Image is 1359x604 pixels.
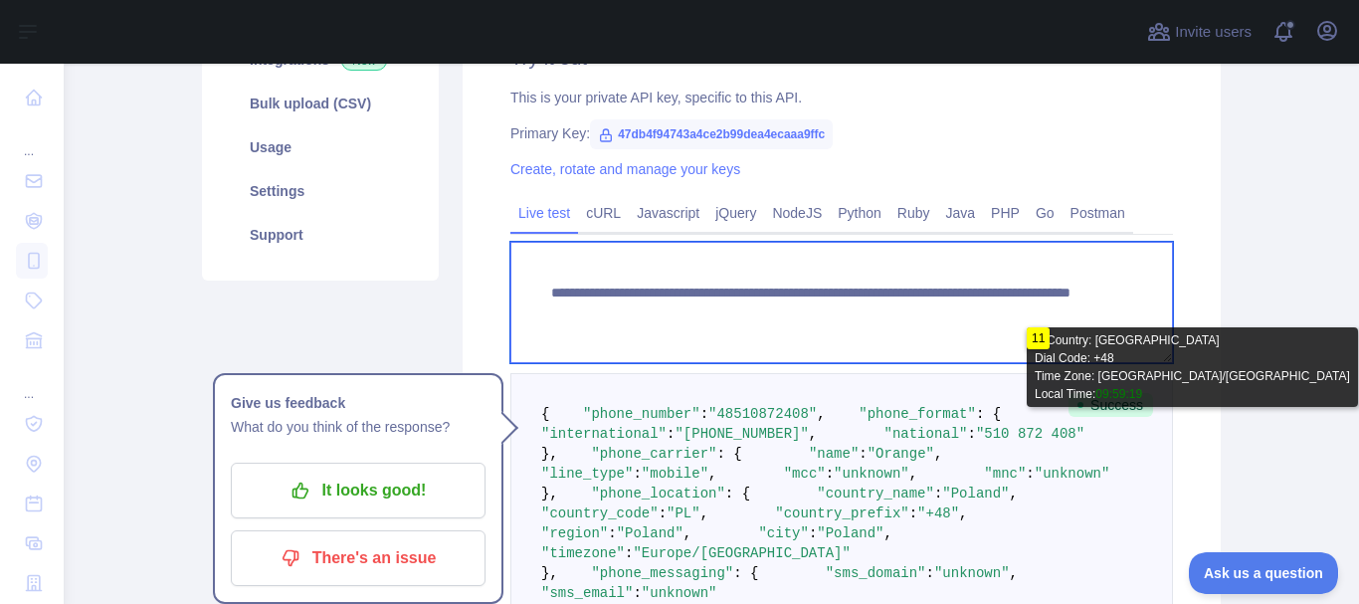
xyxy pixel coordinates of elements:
span: "48510872408" [708,406,817,422]
p: What do you think of the response? [231,415,485,439]
span: : [700,406,708,422]
span: "phone_messaging" [591,565,733,581]
a: Go [1028,197,1063,229]
span: "phone_number" [583,406,700,422]
span: : [934,486,942,502]
span: "country_prefix" [775,505,908,521]
p: There's an issue [246,541,471,575]
span: , [683,525,691,541]
a: Usage [226,125,415,169]
span: : [859,446,867,462]
a: Ruby [889,197,938,229]
span: : [809,525,817,541]
span: "Poland" [617,525,683,541]
span: , [1010,486,1018,502]
span: "sms_domain" [826,565,926,581]
span: 47db4f94743a4ce2b99dea4ecaaa9ffc [590,119,833,149]
span: , [884,525,892,541]
span: : { [725,486,750,502]
div: This is your private API key, specific to this API. [510,88,1173,107]
span: "sms_email" [541,585,633,601]
span: "unknown" [834,466,909,482]
span: : [608,525,616,541]
span: , [909,466,917,482]
button: It looks good! [231,463,485,518]
iframe: Toggle Customer Support [1189,552,1339,594]
span: "Poland" [817,525,883,541]
span: }, [541,565,558,581]
button: There's an issue [231,530,485,586]
span: "Europe/[GEOGRAPHIC_DATA]" [633,545,850,561]
span: "timezone" [541,545,625,561]
span: "mcc" [784,466,826,482]
span: : { [733,565,758,581]
a: Bulk upload (CSV) [226,82,415,125]
span: , [934,446,942,462]
span: "country_name" [817,486,934,502]
span: "country_code" [541,505,659,521]
span: "region" [541,525,608,541]
a: Create, rotate and manage your keys [510,161,740,177]
a: NodeJS [764,197,830,229]
span: : [625,545,633,561]
button: Invite users [1143,16,1256,48]
span: "line_type" [541,466,633,482]
span: , [1010,565,1018,581]
span: : [633,466,641,482]
span: : [633,585,641,601]
a: Python [830,197,889,229]
a: Live test [510,197,578,229]
div: ---Country: [GEOGRAPHIC_DATA] Dial Code: +48 Time Zone: [GEOGRAPHIC_DATA]/[GEOGRAPHIC_DATA] Local... [1027,327,1358,407]
span: , [959,505,967,521]
span: "name" [809,446,859,462]
div: ... [16,119,48,159]
div: ... [16,362,48,402]
span: "Orange" [868,446,934,462]
span: "mobile" [642,466,708,482]
a: Postman [1063,197,1133,229]
span: "PL" [667,505,700,521]
a: Java [938,197,984,229]
span: : [659,505,667,521]
span: , [817,406,825,422]
span: }, [541,446,558,462]
span: "510 872 408" [976,426,1084,442]
a: jQuery [707,197,764,229]
span: : [1026,466,1034,482]
span: , [700,505,708,521]
span: "phone_format" [859,406,976,422]
span: : [909,505,917,521]
span: "[PHONE_NUMBER]" [675,426,808,442]
p: It looks good! [246,474,471,507]
span: "unknown" [934,565,1010,581]
div: Primary Key: [510,123,1173,143]
a: cURL [578,197,629,229]
h1: Give us feedback [231,391,485,415]
span: "mnc" [984,466,1026,482]
span: }, [541,486,558,502]
span: : [826,466,834,482]
span: "+48" [917,505,959,521]
span: : { [716,446,741,462]
span: , [809,426,817,442]
span: "national" [883,426,967,442]
span: "phone_location" [591,486,724,502]
span: : { [976,406,1001,422]
span: , [708,466,716,482]
span: "international" [541,426,667,442]
span: "city" [758,525,808,541]
span: 09:59:19 [1095,387,1142,401]
a: Settings [226,169,415,213]
a: PHP [983,197,1028,229]
a: Support [226,213,415,257]
span: "unknown" [642,585,717,601]
span: "phone_carrier" [591,446,716,462]
span: : [968,426,976,442]
span: : [926,565,934,581]
span: Invite users [1175,21,1252,44]
span: "unknown" [1035,466,1110,482]
span: : [667,426,675,442]
span: { [541,406,549,422]
a: Javascript [629,197,707,229]
span: "Poland" [942,486,1009,502]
